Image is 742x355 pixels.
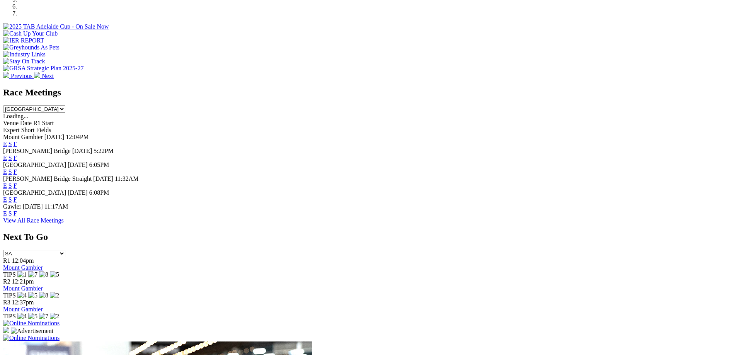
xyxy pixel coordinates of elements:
a: E [3,155,7,161]
img: Industry Links [3,51,46,58]
span: 6:08PM [89,189,109,196]
img: 4 [17,292,27,299]
span: [DATE] [44,134,65,140]
span: 11:32AM [115,175,139,182]
img: Greyhounds As Pets [3,44,60,51]
a: F [14,210,17,217]
img: Stay On Track [3,58,45,65]
a: Next [34,73,54,79]
span: [DATE] [68,161,88,168]
img: 5 [28,313,37,320]
span: [GEOGRAPHIC_DATA] [3,161,66,168]
span: 5:22PM [94,148,114,154]
span: [DATE] [68,189,88,196]
span: [DATE] [72,148,92,154]
a: S [9,155,12,161]
img: chevron-left-pager-white.svg [3,72,9,78]
a: S [9,196,12,203]
a: S [9,168,12,175]
a: F [14,168,17,175]
span: Next [42,73,54,79]
h2: Next To Go [3,232,739,242]
img: 7 [39,313,48,320]
span: R3 [3,299,10,306]
a: Mount Gambier [3,306,43,313]
img: 8 [39,271,48,278]
a: Mount Gambier [3,264,43,271]
a: F [14,155,17,161]
a: E [3,210,7,217]
span: Venue [3,120,19,126]
span: TIPS [3,313,16,319]
img: chevron-right-pager-white.svg [34,72,40,78]
span: 11:17AM [44,203,68,210]
img: 15187_Greyhounds_GreysPlayCentral_Resize_SA_WebsiteBanner_300x115_2025.jpg [3,327,9,333]
span: 12:37pm [12,299,34,306]
img: 2 [50,313,59,320]
img: Online Nominations [3,335,60,341]
span: Loading... [3,113,28,119]
a: S [9,182,12,189]
span: R1 Start [33,120,54,126]
span: [PERSON_NAME] Bridge [3,148,71,154]
span: Previous [11,73,32,79]
span: 12:21pm [12,278,34,285]
img: 5 [28,292,37,299]
span: Fields [36,127,51,133]
img: Cash Up Your Club [3,30,58,37]
span: TIPS [3,292,16,299]
a: E [3,182,7,189]
a: F [14,182,17,189]
img: 2 [50,292,59,299]
img: 1 [17,271,27,278]
span: R2 [3,278,10,285]
a: S [9,141,12,147]
img: Online Nominations [3,320,60,327]
a: S [9,210,12,217]
span: Expert [3,127,20,133]
a: Mount Gambier [3,285,43,292]
img: 2025 TAB Adelaide Cup - On Sale Now [3,23,109,30]
span: Short [21,127,35,133]
a: E [3,196,7,203]
span: 12:04PM [66,134,89,140]
span: [DATE] [23,203,43,210]
a: F [14,141,17,147]
span: 12:04pm [12,257,34,264]
span: Mount Gambier [3,134,43,140]
a: View All Race Meetings [3,217,64,224]
span: Gawler [3,203,21,210]
span: [GEOGRAPHIC_DATA] [3,189,66,196]
img: 5 [50,271,59,278]
a: E [3,168,7,175]
img: 8 [39,292,48,299]
img: 4 [17,313,27,320]
img: GRSA Strategic Plan 2025-27 [3,65,83,72]
img: Advertisement [11,328,53,335]
span: TIPS [3,271,16,278]
a: F [14,196,17,203]
a: E [3,141,7,147]
h2: Race Meetings [3,87,739,98]
span: 6:05PM [89,161,109,168]
img: 7 [28,271,37,278]
span: R1 [3,257,10,264]
span: [DATE] [93,175,113,182]
span: Date [20,120,32,126]
a: Previous [3,73,34,79]
span: [PERSON_NAME] Bridge Straight [3,175,92,182]
img: IER REPORT [3,37,44,44]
